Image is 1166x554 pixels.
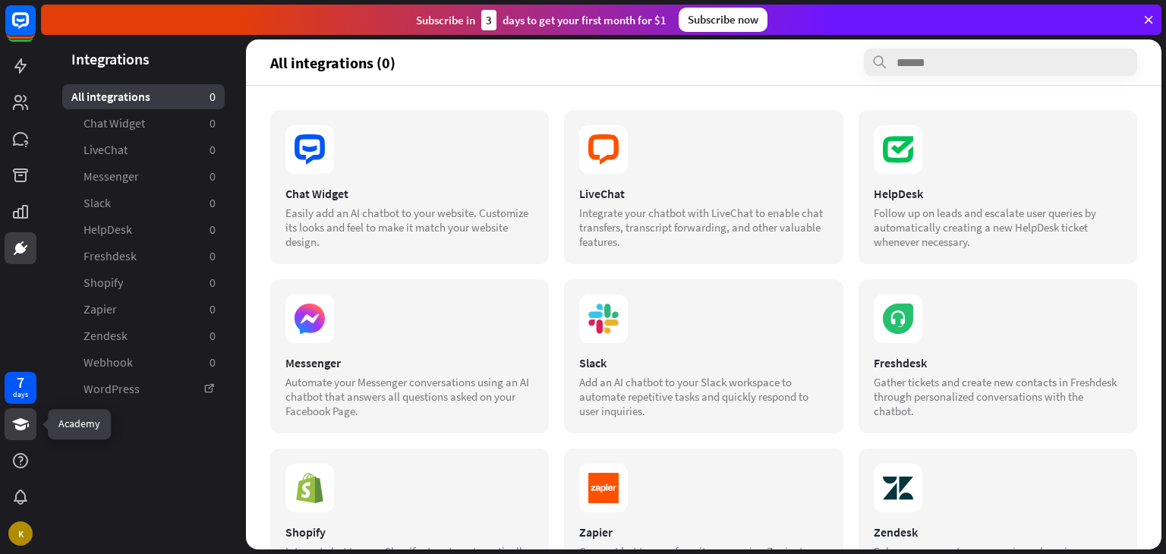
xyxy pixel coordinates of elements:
[210,301,216,317] aside: 0
[17,376,24,389] div: 7
[210,275,216,291] aside: 0
[579,206,827,249] div: Integrate your chatbot with LiveChat to enable chat transfers, transcript forwarding, and other v...
[679,8,767,32] div: Subscribe now
[62,137,225,162] a: LiveChat 0
[285,206,534,249] div: Easily add an AI chatbot to your website. Customize its looks and feel to make it match your webs...
[84,328,128,344] span: Zendesk
[84,301,117,317] span: Zapier
[84,168,139,184] span: Messenger
[62,190,225,216] a: Slack 0
[84,275,123,291] span: Shopify
[874,206,1122,249] div: Follow up on leads and escalate user queries by automatically creating a new HelpDesk ticket when...
[8,521,33,546] div: K
[210,168,216,184] aside: 0
[579,355,827,370] div: Slack
[285,524,534,540] div: Shopify
[84,195,111,211] span: Slack
[41,49,246,69] header: Integrations
[84,142,128,158] span: LiveChat
[71,89,150,105] span: All integrations
[84,354,133,370] span: Webhook
[210,89,216,105] aside: 0
[874,355,1122,370] div: Freshdesk
[62,297,225,322] a: Zapier 0
[62,376,225,401] a: WordPress
[210,354,216,370] aside: 0
[84,248,137,264] span: Freshdesk
[416,10,667,30] div: Subscribe in days to get your first month for $1
[84,222,132,238] span: HelpDesk
[874,375,1122,418] div: Gather tickets and create new contacts in Freshdesk through personalized conversations with the c...
[62,111,225,136] a: Chat Widget 0
[62,217,225,242] a: HelpDesk 0
[12,6,58,52] button: Open LiveChat chat widget
[13,389,28,400] div: days
[210,195,216,211] aside: 0
[481,10,496,30] div: 3
[62,164,225,189] a: Messenger 0
[210,115,216,131] aside: 0
[874,186,1122,201] div: HelpDesk
[62,323,225,348] a: Zendesk 0
[285,186,534,201] div: Chat Widget
[62,350,225,375] a: Webhook 0
[62,270,225,295] a: Shopify 0
[285,375,534,418] div: Automate your Messenger conversations using an AI chatbot that answers all questions asked on you...
[285,355,534,370] div: Messenger
[270,49,1137,76] section: All integrations (0)
[62,244,225,269] a: Freshdesk 0
[874,524,1122,540] div: Zendesk
[210,142,216,158] aside: 0
[579,375,827,418] div: Add an AI chatbot to your Slack workspace to automate repetitive tasks and quickly respond to use...
[579,186,827,201] div: LiveChat
[84,115,145,131] span: Chat Widget
[210,328,216,344] aside: 0
[579,524,827,540] div: Zapier
[210,222,216,238] aside: 0
[210,248,216,264] aside: 0
[5,372,36,404] a: 7 days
